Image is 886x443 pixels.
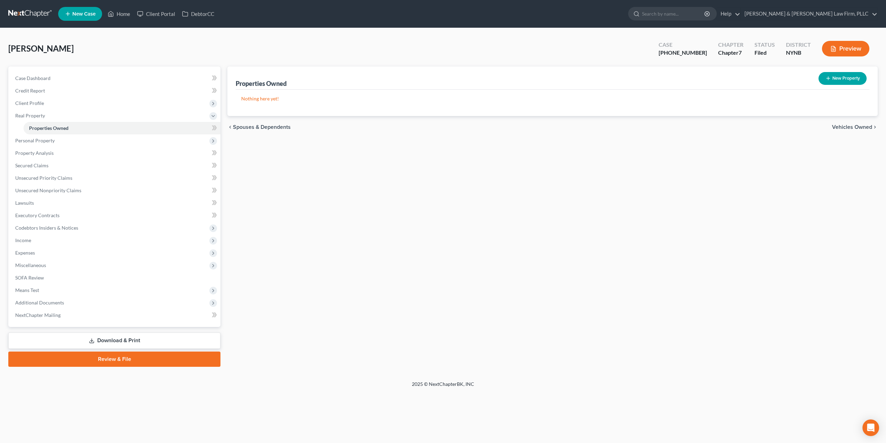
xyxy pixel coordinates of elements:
[739,49,742,56] span: 7
[10,147,220,159] a: Property Analysis
[241,95,864,102] p: Nothing here yet!
[832,124,878,130] button: Vehicles Owned chevron_right
[72,11,96,17] span: New Case
[227,124,233,130] i: chevron_left
[15,113,45,118] span: Real Property
[8,43,74,53] span: [PERSON_NAME]
[786,41,811,49] div: District
[10,159,220,172] a: Secured Claims
[659,41,707,49] div: Case
[15,237,31,243] span: Income
[236,79,287,88] div: Properties Owned
[718,41,743,49] div: Chapter
[15,262,46,268] span: Miscellaneous
[15,300,64,305] span: Additional Documents
[15,150,54,156] span: Property Analysis
[10,309,220,321] a: NextChapter Mailing
[24,122,220,134] a: Properties Owned
[754,49,775,57] div: Filed
[15,138,55,143] span: Personal Property
[832,124,872,130] span: Vehicles Owned
[642,7,705,20] input: Search by name...
[15,175,72,181] span: Unsecured Priority Claims
[717,8,740,20] a: Help
[15,200,34,206] span: Lawsuits
[15,225,78,231] span: Codebtors Insiders & Notices
[104,8,134,20] a: Home
[8,333,220,349] a: Download & Print
[10,197,220,209] a: Lawsuits
[862,419,879,436] div: Open Intercom Messenger
[15,162,48,168] span: Secured Claims
[10,85,220,97] a: Credit Report
[786,49,811,57] div: NYNB
[227,124,291,130] button: chevron_left Spouses & Dependents
[822,41,869,56] button: Preview
[15,75,51,81] span: Case Dashboard
[15,88,45,94] span: Credit Report
[10,72,220,85] a: Case Dashboard
[15,287,39,293] span: Means Test
[15,100,44,106] span: Client Profile
[819,72,867,85] button: New Property
[15,212,60,218] span: Executory Contracts
[15,250,35,256] span: Expenses
[741,8,877,20] a: [PERSON_NAME] & [PERSON_NAME] Law Firm, PLLC
[659,49,707,57] div: [PHONE_NUMBER]
[246,381,640,393] div: 2025 © NextChapterBK, INC
[15,187,81,193] span: Unsecured Nonpriority Claims
[10,172,220,184] a: Unsecured Priority Claims
[754,41,775,49] div: Status
[15,275,44,281] span: SOFA Review
[8,352,220,367] a: Review & File
[718,49,743,57] div: Chapter
[872,124,878,130] i: chevron_right
[15,312,61,318] span: NextChapter Mailing
[233,124,291,130] span: Spouses & Dependents
[10,272,220,284] a: SOFA Review
[134,8,179,20] a: Client Portal
[29,125,69,131] span: Properties Owned
[10,209,220,222] a: Executory Contracts
[179,8,218,20] a: DebtorCC
[10,184,220,197] a: Unsecured Nonpriority Claims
